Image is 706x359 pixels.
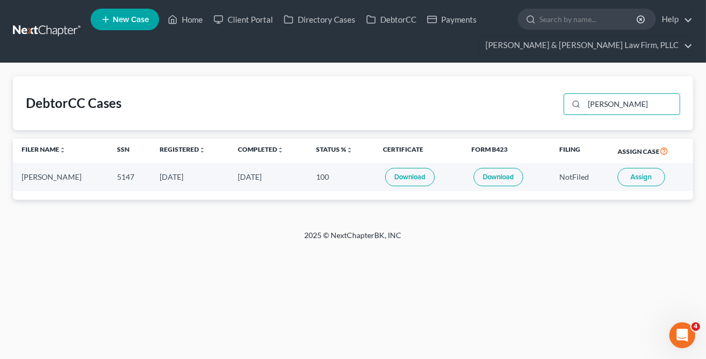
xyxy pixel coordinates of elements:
[108,139,151,164] th: SSN
[316,145,353,153] a: Status %unfold_more
[422,10,482,29] a: Payments
[630,173,652,181] span: Assign
[551,139,609,164] th: Filing
[656,10,693,29] a: Help
[151,163,229,191] td: [DATE]
[22,172,100,182] div: [PERSON_NAME]
[162,10,208,29] a: Home
[26,94,121,112] div: DebtorCC Cases
[385,168,435,186] a: Download
[559,172,600,182] div: NotFiled
[361,10,422,29] a: DebtorCC
[539,9,638,29] input: Search by name...
[669,322,695,348] iframe: Intercom live chat
[618,168,665,186] button: Assign
[278,10,361,29] a: Directory Cases
[474,168,523,186] a: Download
[307,163,374,191] td: 100
[229,163,307,191] td: [DATE]
[113,16,149,24] span: New Case
[691,322,700,331] span: 4
[480,36,693,55] a: [PERSON_NAME] & [PERSON_NAME] Law Firm, PLLC
[22,145,66,153] a: Filer Nameunfold_more
[160,145,205,153] a: Registeredunfold_more
[374,139,463,164] th: Certificate
[199,147,205,153] i: unfold_more
[584,94,680,114] input: Search...
[208,10,278,29] a: Client Portal
[346,147,353,153] i: unfold_more
[277,147,284,153] i: unfold_more
[463,139,551,164] th: Form B423
[609,139,693,164] th: Assign Case
[117,172,142,182] div: 5147
[238,145,284,153] a: Completedunfold_more
[46,230,661,249] div: 2025 © NextChapterBK, INC
[59,147,66,153] i: unfold_more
